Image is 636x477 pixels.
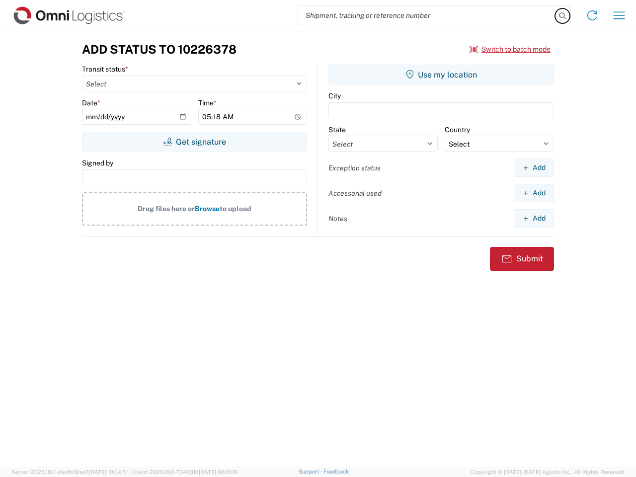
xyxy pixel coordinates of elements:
[514,209,554,228] button: Add
[82,42,237,57] h3: Add Status to 10226378
[195,205,220,213] span: Browse
[471,468,624,477] span: Copyright © [DATE]-[DATE] Agistix Inc., All Rights Reserved
[132,469,238,475] span: Client: 2025.18.0-7346316
[82,98,100,107] label: Date
[298,6,556,25] input: Shipment, tracking or reference number
[82,65,128,74] label: Transit status
[198,98,217,107] label: Time
[490,247,554,271] button: Submit
[328,214,347,223] label: Notes
[514,159,554,177] button: Add
[328,163,381,172] label: Exception status
[323,469,349,475] a: Feedback
[514,184,554,202] button: Add
[328,91,341,100] label: City
[328,65,554,84] button: Use my location
[220,205,251,213] span: to upload
[82,132,307,152] button: Get signature
[138,205,195,213] span: Drag files here or
[470,41,551,58] button: Switch to batch mode
[299,469,323,475] a: Support
[445,125,470,134] label: Country
[328,189,382,198] label: Accessorial used
[89,469,128,475] span: [DATE] 10:04:51
[328,125,346,134] label: State
[82,159,113,167] label: Signed by
[199,469,238,475] span: [DATE] 08:10:16
[12,469,128,475] span: Server: 2025.18.0-daa1fe12ee7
